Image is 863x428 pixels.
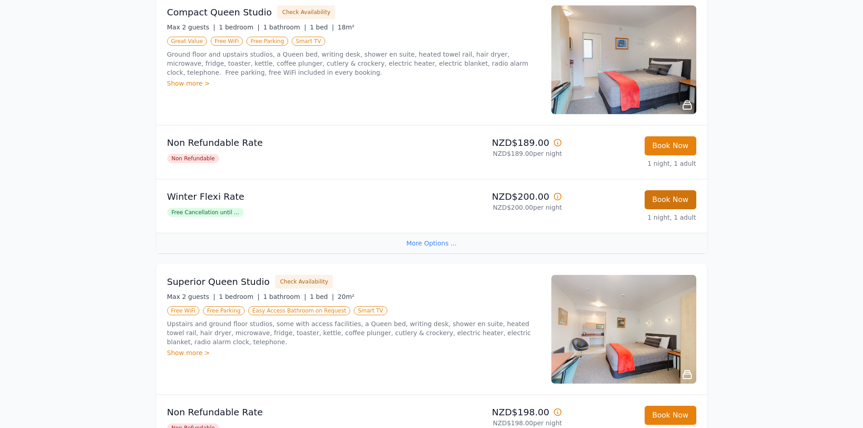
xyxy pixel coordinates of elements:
button: Check Availability [277,5,335,19]
span: Max 2 guests | [167,293,216,300]
span: 18m² [337,24,354,31]
span: 1 bedroom | [219,293,260,300]
p: Upstairs and ground floor studios, some with access facilities, a Queen bed, writing desk, shower... [167,319,540,346]
span: Free WiFi [167,306,200,315]
span: Easy Access Bathroom on Request [248,306,350,315]
span: 1 bed | [310,293,334,300]
button: Book Now [645,406,696,425]
span: 1 bedroom | [219,24,260,31]
p: 1 night, 1 adult [569,159,696,168]
h3: Compact Queen Studio [167,6,272,19]
span: Free WiFi [211,37,243,46]
span: Smart TV [354,306,387,315]
span: Smart TV [292,37,325,46]
p: Winter Flexi Rate [167,190,428,203]
p: NZD$198.00 [435,406,562,418]
span: 1 bathroom | [263,24,306,31]
p: Non Refundable Rate [167,136,428,149]
div: Show more > [167,79,540,88]
span: 1 bathroom | [263,293,306,300]
p: Non Refundable Rate [167,406,428,418]
span: Non Refundable [167,154,220,163]
p: Ground floor and upstairs studios, a Queen bed, writing desk, shower en suite, heated towel rail,... [167,50,540,77]
p: NZD$200.00 per night [435,203,562,212]
button: Book Now [645,136,696,155]
button: Book Now [645,190,696,209]
span: Free Parking [246,37,288,46]
span: Free Cancellation until ... [167,208,244,217]
p: NZD$198.00 per night [435,418,562,428]
span: Max 2 guests | [167,24,216,31]
span: Free Parking [203,306,245,315]
span: 20m² [337,293,354,300]
p: 1 night, 1 adult [569,213,696,222]
p: NZD$200.00 [435,190,562,203]
span: 1 bed | [310,24,334,31]
p: NZD$189.00 [435,136,562,149]
button: Check Availability [275,275,333,289]
h3: Superior Queen Studio [167,275,270,288]
div: Show more > [167,348,540,357]
div: More Options ... [156,233,707,253]
span: Great Value [167,37,207,46]
p: NZD$189.00 per night [435,149,562,158]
